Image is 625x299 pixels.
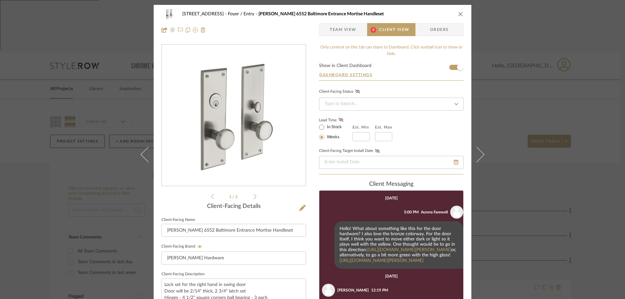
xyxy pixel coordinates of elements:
div: Aurora Farewell [421,209,448,215]
mat-radio-group: Select item type [319,123,353,141]
span: Client View [379,23,409,36]
img: user_avatar.png [450,206,463,219]
div: 5:00 PM [404,209,419,215]
span: 2 [235,195,239,199]
div: 0 [162,45,306,186]
input: Type to Search… [319,98,464,111]
button: Dashboard Settings [319,72,373,78]
label: Lead Time [319,117,353,123]
label: Client-Facing Brand [161,244,204,249]
img: Remove from project [201,27,206,33]
div: [PERSON_NAME] [337,287,369,293]
button: close [458,11,464,17]
button: Client-Facing Target Install Date [373,149,382,153]
div: Hello! What about something like this for the door hardware? I also love the bronze colorway. For... [334,221,463,269]
div: Only content on this tab can share to Dashboard. Click eyeball icon to show or hide. [319,44,464,57]
button: Client-Facing Brand [195,244,204,249]
span: 4 [370,27,376,33]
div: [DATE] [385,196,398,200]
span: 1 [229,195,232,199]
label: Est. Max [375,125,392,129]
img: 57563424-226d-4338-8a33-fc2cbfad6a86_436x436.jpg [163,45,304,186]
img: user_avatar.png [322,284,335,297]
span: Foyer / Entry [228,12,258,16]
label: Client-Facing Target Install Date [319,149,382,153]
a: [URL][DOMAIN_NAME][PERSON_NAME] [340,258,424,263]
span: / [232,195,235,199]
a: [URL][DOMAIN_NAME][PERSON_NAME] [367,248,451,252]
div: [DATE] [385,274,398,279]
div: client Messaging [319,181,464,188]
label: Client-Facing Name [161,218,195,222]
label: Est. Min [353,125,369,129]
div: Client-Facing Details [161,203,306,210]
label: Weeks [326,134,340,140]
span: Team View [330,23,356,36]
label: In Stock [326,124,342,130]
div: Client-Facing Status [319,88,362,95]
img: 57563424-226d-4338-8a33-fc2cbfad6a86_48x40.jpg [161,7,177,20]
div: 12:19 PM [371,287,388,293]
input: Enter Install Date [319,156,464,169]
input: Enter Client-Facing Brand [161,251,306,265]
label: Client-Facing Description [161,273,205,276]
span: [STREET_ADDRESS] [182,12,228,16]
input: Enter Client-Facing Item Name [161,224,306,237]
span: Orders [423,23,456,36]
button: Lead Time [337,117,345,123]
span: [PERSON_NAME] 6552 Baltimore Entrance Mortise Handleset [258,12,384,16]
